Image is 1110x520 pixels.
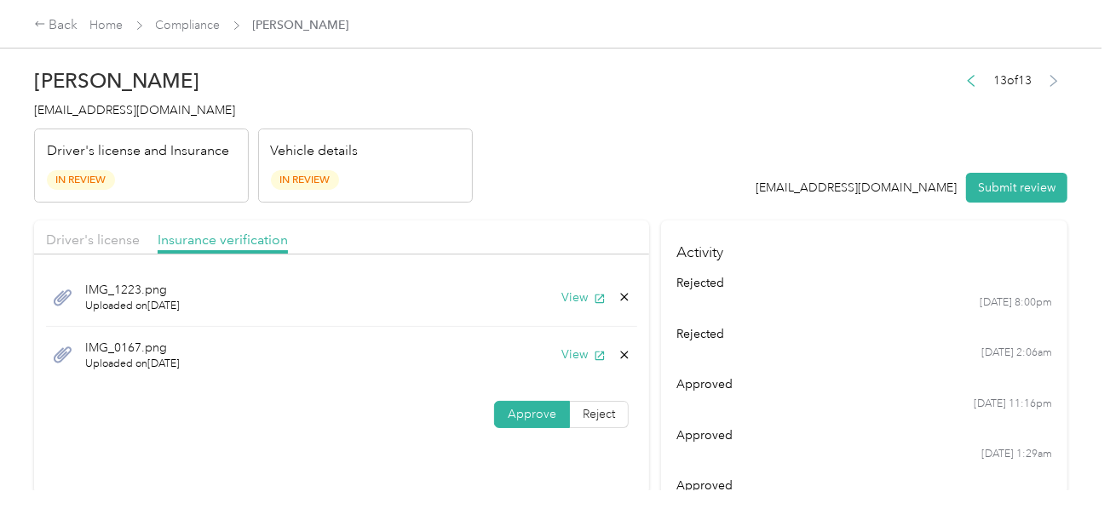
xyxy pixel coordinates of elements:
button: View [561,289,606,306]
div: Back [34,15,78,36]
time: [DATE] 8:00pm [980,295,1052,311]
span: [PERSON_NAME] [253,16,349,34]
h2: [PERSON_NAME] [34,69,473,93]
time: [DATE] 11:16pm [974,397,1052,412]
div: [EMAIL_ADDRESS][DOMAIN_NAME] [756,179,958,197]
span: In Review [47,170,115,190]
h4: Activity [661,220,1067,274]
div: approved [676,375,1053,393]
a: Compliance [156,18,221,32]
span: Driver's license [46,231,140,248]
p: Vehicle details [271,141,359,162]
time: [DATE] 2:06am [981,346,1052,361]
iframe: Everlance-gr Chat Button Frame [1015,425,1110,520]
div: approved [676,426,1053,444]
button: Submit review [966,173,1067,203]
button: View [561,346,606,363]
span: 13 of 13 [993,71,1032,89]
span: Uploaded on [DATE] [85,299,180,314]
span: Approve [508,407,556,421]
span: Reject [583,407,615,421]
div: rejected [676,274,1053,292]
div: approved [676,477,1053,494]
span: In Review [271,170,339,190]
span: Uploaded on [DATE] [85,357,180,372]
time: [DATE] 1:29am [981,447,1052,462]
p: Driver's license and Insurance [47,141,229,162]
span: IMG_0167.png [85,339,180,357]
a: Home [90,18,124,32]
span: Insurance verification [158,231,288,248]
div: rejected [676,325,1053,343]
span: [EMAIL_ADDRESS][DOMAIN_NAME] [34,103,235,117]
span: IMG_1223.png [85,281,180,299]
